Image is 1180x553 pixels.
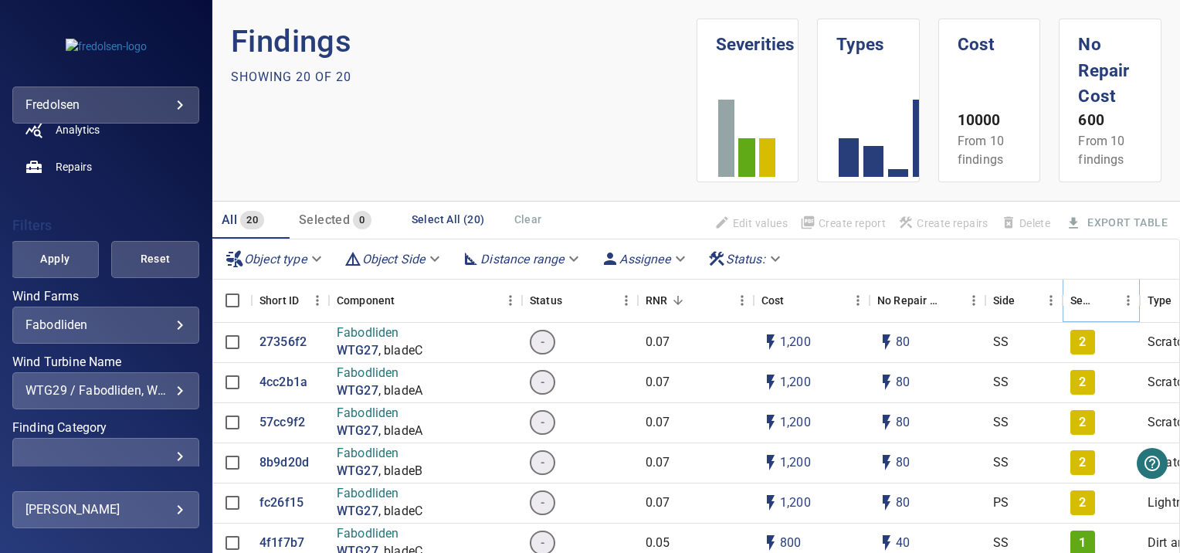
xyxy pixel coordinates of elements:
[337,382,378,400] a: WTG27
[337,445,422,463] p: Fabodliden
[896,374,910,392] p: 80
[337,422,378,440] a: WTG27
[761,453,780,472] svg: Auto cost
[259,374,307,392] a: 4cc2b1a
[25,383,186,398] div: WTG29 / Fabodliden, WTG28 / Fabodliden, WTG27 / Fabodliden, WTG26 / Fabodliden
[259,414,305,432] a: 57cc9f2
[993,374,1009,392] p: SS
[531,374,554,392] span: -
[353,212,371,229] span: 0
[701,246,790,273] div: Status:
[646,279,667,322] div: Repair Now Ratio: The ratio of the additional incurred cost of repair in 1 year and the cost of r...
[530,279,562,322] div: Status
[896,494,910,512] p: 80
[958,134,1004,167] span: From 10 findings
[896,334,910,351] p: 80
[761,279,785,322] div: The base labour and equipment costs to repair the finding. Does not include the loss of productio...
[240,212,264,229] span: 20
[780,534,801,552] p: 800
[337,324,422,342] p: Fabodliden
[1095,290,1117,311] button: Sort
[337,365,422,382] p: Fabodliden
[378,463,422,480] p: , bladeB
[25,317,186,332] div: Fabodliden
[993,334,1009,351] p: SS
[31,249,80,269] span: Apply
[846,289,870,312] button: Menu
[877,453,896,472] svg: Auto impact
[785,290,806,311] button: Sort
[638,279,754,322] div: RNR
[993,454,1009,472] p: SS
[378,503,422,521] p: , bladeC
[531,334,554,351] span: -
[531,414,554,432] span: -
[1070,279,1095,322] div: Severity
[896,414,910,432] p: 80
[995,210,1056,236] span: Findings that are included in repair orders can not be deleted
[1039,289,1063,312] button: Menu
[646,414,670,432] p: 0.07
[1117,289,1140,312] button: Menu
[259,279,299,322] div: Short ID
[1078,134,1124,167] span: From 10 findings
[646,374,670,392] p: 0.07
[25,497,186,522] div: [PERSON_NAME]
[985,279,1063,322] div: Side
[12,148,199,185] a: repairs noActive
[877,373,896,392] svg: Auto impact
[646,334,670,351] p: 0.07
[111,241,199,278] button: Reset
[780,494,811,512] p: 1,200
[780,334,811,351] p: 1,200
[896,534,910,552] p: 40
[562,290,584,311] button: Sort
[646,534,670,552] p: 0.05
[378,382,422,400] p: , bladeA
[731,289,754,312] button: Menu
[1078,110,1142,132] p: 600
[726,252,765,266] em: Status :
[1079,494,1086,512] p: 2
[646,494,670,512] p: 0.07
[12,438,199,475] div: Finding Category
[259,534,304,552] a: 4f1f7b7
[259,454,309,472] a: 8b9d20d
[66,39,147,54] img: fredolsen-logo
[131,249,180,269] span: Reset
[522,279,638,322] div: Status
[962,289,985,312] button: Menu
[56,122,100,137] span: Analytics
[836,19,900,58] h1: Types
[252,279,329,322] div: Short ID
[337,342,378,360] p: WTG27
[337,485,422,503] p: Fabodliden
[958,19,1022,58] h1: Cost
[405,205,491,234] button: Select All (20)
[378,342,422,360] p: , bladeC
[958,110,1022,132] p: 10000
[993,414,1009,432] p: SS
[259,494,303,512] a: fc26f15
[877,333,896,351] svg: Auto impact
[337,525,422,543] p: Fabodliden
[595,246,694,273] div: Assignee
[896,454,910,472] p: 80
[646,454,670,472] p: 0.07
[259,334,307,351] a: 27356f2
[531,534,554,552] span: -
[378,422,422,440] p: , bladeA
[337,503,378,521] a: WTG27
[222,212,237,227] span: All
[219,246,331,273] div: Object type
[941,290,962,311] button: Sort
[329,279,522,322] div: Component
[761,534,780,552] svg: Auto cost
[12,307,199,344] div: Wind Farms
[761,494,780,512] svg: Auto cost
[1079,414,1086,432] p: 2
